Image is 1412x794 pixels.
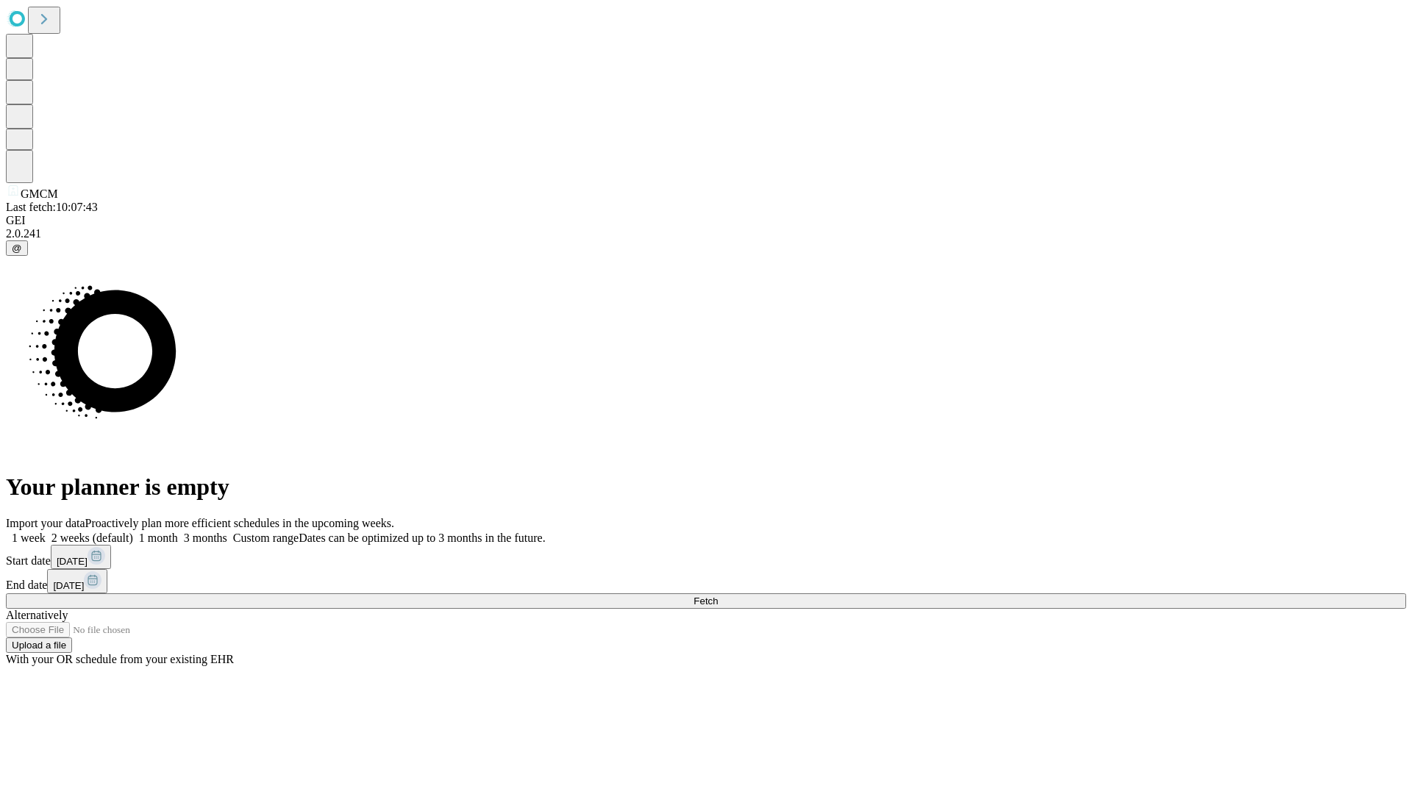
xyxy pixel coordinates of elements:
[57,556,88,567] span: [DATE]
[6,517,85,529] span: Import your data
[12,243,22,254] span: @
[233,532,299,544] span: Custom range
[6,201,98,213] span: Last fetch: 10:07:43
[53,580,84,591] span: [DATE]
[6,569,1406,593] div: End date
[6,593,1406,609] button: Fetch
[6,609,68,621] span: Alternatively
[6,240,28,256] button: @
[12,532,46,544] span: 1 week
[6,653,234,665] span: With your OR schedule from your existing EHR
[184,532,227,544] span: 3 months
[47,569,107,593] button: [DATE]
[6,214,1406,227] div: GEI
[299,532,545,544] span: Dates can be optimized up to 3 months in the future.
[21,187,58,200] span: GMCM
[51,532,133,544] span: 2 weeks (default)
[6,545,1406,569] div: Start date
[6,637,72,653] button: Upload a file
[51,545,111,569] button: [DATE]
[85,517,394,529] span: Proactively plan more efficient schedules in the upcoming weeks.
[6,227,1406,240] div: 2.0.241
[139,532,178,544] span: 1 month
[6,473,1406,501] h1: Your planner is empty
[693,595,718,607] span: Fetch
